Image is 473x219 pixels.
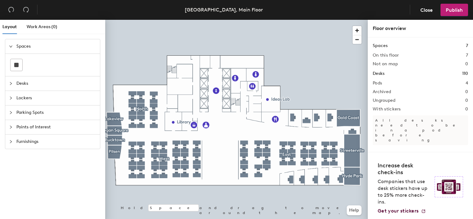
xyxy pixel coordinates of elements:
span: collapsed [9,140,13,144]
h1: 0 [465,151,468,158]
h2: 0 [465,89,468,94]
h4: Increase desk check-ins [378,162,431,176]
button: Redo (⌘ + ⇧ + Z) [20,4,32,16]
h1: 110 [462,70,468,77]
div: Floor overview [373,25,468,32]
p: All desks need to be in a pod before saving [373,115,468,145]
span: expanded [9,45,13,48]
span: Close [420,7,433,13]
h2: 7 [466,53,468,58]
img: Sticker logo [435,176,463,197]
button: Publish [440,4,468,16]
span: collapsed [9,111,13,114]
h2: On this floor [373,53,399,58]
button: Close [415,4,438,16]
h2: 4 [466,81,468,86]
h1: Spaces [373,42,388,49]
button: Help [347,205,362,215]
h1: 7 [466,42,468,49]
h2: 0 [465,107,468,112]
h2: Archived [373,89,391,94]
span: Publish [446,7,463,13]
h2: 0 [465,62,468,67]
span: Points of Interest [16,120,96,134]
h2: Not on map [373,62,398,67]
span: Get your stickers [378,208,419,214]
span: Spaces [16,39,96,54]
h2: Ungrouped [373,98,396,103]
span: collapsed [9,96,13,100]
span: Desks [16,76,96,91]
span: Layout [2,24,17,29]
h2: Pods [373,81,382,86]
a: Get your stickers [378,208,426,214]
span: collapsed [9,82,13,85]
span: Work Areas (0) [27,24,57,29]
h1: Desks [373,70,384,77]
span: collapsed [9,125,13,129]
button: Undo (⌘ + Z) [5,4,17,16]
h1: Lockers [373,151,388,158]
div: [GEOGRAPHIC_DATA], Main Floor [185,6,263,14]
span: Furnishings [16,135,96,149]
p: Companies that use desk stickers have up to 25% more check-ins. [378,178,431,205]
span: Lockers [16,91,96,105]
h2: 0 [465,98,468,103]
span: Parking Spots [16,105,96,120]
h2: With stickers [373,107,401,112]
